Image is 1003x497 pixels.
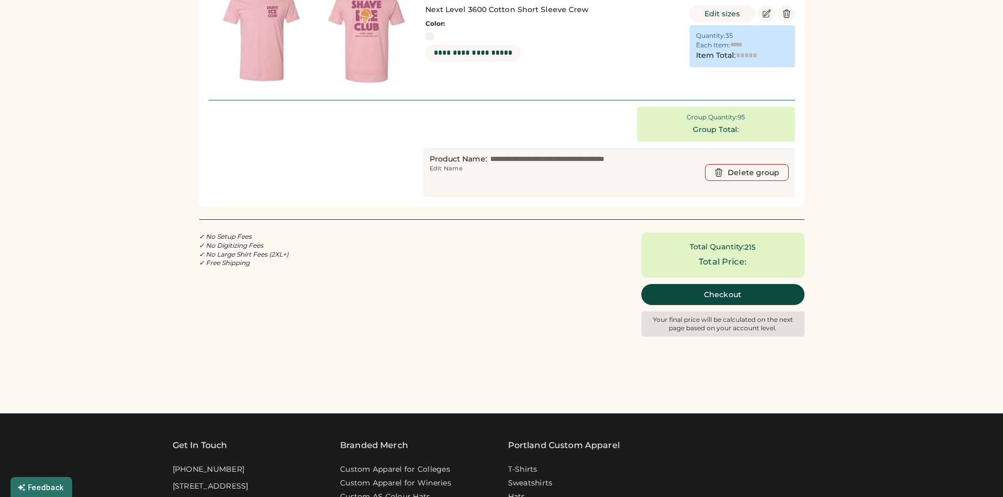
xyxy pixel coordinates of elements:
[430,154,487,165] div: Product Name:
[758,5,775,22] button: Edit Product
[699,256,747,268] div: Total Price:
[173,464,245,475] div: [PHONE_NUMBER]
[199,232,252,240] em: ✓ No Setup Fees
[693,125,739,135] div: Group Total:
[340,464,450,475] a: Custom Apparel for Colleges
[199,250,289,258] em: ✓ No Large Shirt Fees (2XL+)
[738,113,745,121] div: 95
[173,439,227,452] div: Get In Touch
[744,243,756,252] div: 215
[696,41,730,49] div: Each Item:
[425,5,680,15] div: Next Level 3600 Cotton Short Sleeve Crew
[696,50,736,61] div: Item Total:
[705,164,788,181] button: Delete group
[687,113,738,121] div: Group Quantity:
[199,259,250,267] em: ✓ Free Shipping
[646,316,800,332] div: Your final price will be calculated on the next page based on your account level.
[425,19,445,27] strong: Color:
[508,478,553,489] a: Sweatshirts
[173,481,249,492] div: [STREET_ADDRESS]
[690,242,745,252] div: Total Quantity:
[340,478,451,489] a: Custom Apparel for Wineries
[696,32,726,40] div: Quantity:
[778,5,795,22] button: Delete
[641,284,805,305] button: Checkout
[199,241,263,249] em: ✓ No Digitizing Fees
[508,439,620,452] a: Portland Custom Apparel
[726,32,733,40] div: 35
[508,464,538,475] a: T-Shirts
[430,165,463,173] div: Edit Name
[340,439,408,452] div: Branded Merch
[690,5,755,22] button: Edit sizes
